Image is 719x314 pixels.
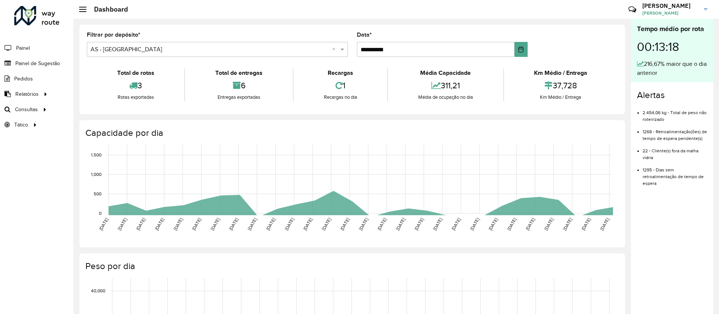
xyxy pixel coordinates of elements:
div: 6 [187,77,291,94]
h2: Dashboard [87,5,128,13]
div: 1 [295,77,385,94]
text: 1,500 [91,152,101,157]
li: 2.454,06 kg - Total de peso não roteirizado [643,104,707,123]
li: 1268 - Retroalimentação(ões) de tempo de espera pendente(s) [643,123,707,142]
div: 216,67% maior que o dia anterior [637,60,707,77]
div: Média Capacidade [390,68,501,77]
span: Relatórios [15,90,39,98]
div: Total de entregas [187,68,291,77]
text: [DATE] [432,217,443,231]
text: 0 [99,211,101,216]
h3: [PERSON_NAME] [642,2,698,9]
div: 311,21 [390,77,501,94]
text: [DATE] [154,217,165,231]
text: [DATE] [98,217,109,231]
div: Recargas [295,68,385,77]
li: 22 - Cliente(s) fora da malha viária [643,142,707,161]
div: 00:13:18 [637,34,707,60]
button: Choose Date [515,42,528,57]
div: Km Médio / Entrega [506,94,616,101]
div: Tempo médio por rota [637,24,707,34]
h4: Alertas [637,90,707,101]
text: 40,000 [91,289,105,293]
h4: Peso por dia [85,261,618,272]
text: [DATE] [191,217,202,231]
span: Pedidos [14,75,33,83]
text: [DATE] [413,217,424,231]
span: Consultas [15,106,38,113]
text: [DATE] [247,217,258,231]
text: [DATE] [321,217,332,231]
text: [DATE] [525,217,536,231]
text: [DATE] [376,217,387,231]
label: Data [357,30,372,39]
div: Entregas exportadas [187,94,291,101]
text: 1,000 [91,172,101,177]
span: Clear all [332,45,339,54]
text: [DATE] [506,217,517,231]
text: [DATE] [469,217,480,231]
text: 500 [94,191,101,196]
text: [DATE] [543,217,554,231]
text: [DATE] [117,217,128,231]
text: [DATE] [302,217,313,231]
text: [DATE] [173,217,183,231]
text: [DATE] [210,217,221,231]
text: [DATE] [599,217,610,231]
text: [DATE] [395,217,406,231]
text: [DATE] [265,217,276,231]
text: [DATE] [228,217,239,231]
span: [PERSON_NAME] [642,10,698,16]
text: [DATE] [450,217,461,231]
h4: Capacidade por dia [85,128,618,138]
text: [DATE] [284,217,295,231]
text: [DATE] [339,217,350,231]
label: Filtrar por depósito [87,30,140,39]
div: Rotas exportadas [89,94,182,101]
text: [DATE] [488,217,498,231]
span: Tático [14,121,28,129]
a: Contato Rápido [624,1,640,18]
div: 3 [89,77,182,94]
text: [DATE] [358,217,369,231]
span: Painel de Sugestão [15,60,60,67]
div: Recargas no dia [295,94,385,101]
div: Total de rotas [89,68,182,77]
text: [DATE] [562,217,573,231]
li: 1295 - Dias sem retroalimentação de tempo de espera [643,161,707,187]
text: [DATE] [135,217,146,231]
div: 37,728 [506,77,616,94]
div: Média de ocupação no dia [390,94,501,101]
text: [DATE] [580,217,591,231]
div: Km Médio / Entrega [506,68,616,77]
span: Painel [16,44,30,52]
